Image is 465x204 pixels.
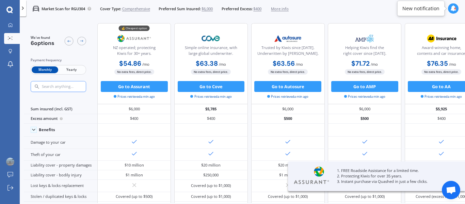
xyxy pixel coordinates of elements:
img: Cove.webp [193,32,229,45]
b: $54.86 [119,59,141,68]
span: Prices retrieved a min ago [114,94,155,99]
span: / mo [219,62,226,67]
div: $250,000 [203,172,219,178]
div: Excess amount [24,114,97,124]
span: / mo [449,62,456,67]
div: $500 [251,114,325,124]
img: car.f15378c7a67c060ca3f3.svg [33,5,39,12]
b: $71.72 [351,59,370,68]
span: $400 [253,6,261,12]
span: Monthly [32,66,58,74]
span: Comprehensive [122,6,150,12]
p: Market Scan for RGU304 [42,6,85,12]
span: Preferred Sum Insured: [159,6,201,12]
span: 6 options [31,40,54,47]
img: Autosure.webp [270,32,306,45]
span: No extra fees, direct price. [421,69,461,74]
div: $6,000 [97,104,171,114]
button: Go to AMP [331,81,398,92]
span: Prices retrieved a min ago [267,94,308,99]
div: $10 million [125,162,144,168]
div: $20 million [201,162,221,168]
img: Assurant.png [116,32,153,45]
b: $63.56 [273,59,295,68]
input: Search anything... [41,84,97,89]
div: Stolen / duplicated keys & locks [24,192,97,202]
div: $1 million [279,172,296,178]
div: $6,000 [251,104,325,114]
span: Yearly [58,66,85,74]
p: 1. FREE Roadside Assistance for a limited time. [337,168,451,173]
span: No extra fees, direct price. [191,69,231,74]
img: Assurant.webp [292,166,331,185]
div: $400 [174,114,248,124]
div: Helping Kiwis find the right cover since [DATE]. [333,45,397,59]
span: / mo [371,62,378,67]
div: Payment frequency [31,58,86,63]
div: 💰 Cheapest option [119,26,150,31]
img: ACg8ocKTctXb80mfkmYY-H1nodhEPWSNQRzV6LvPMjFiJQE86em6nFWe=s96-c [6,158,14,166]
div: $6,000 [328,104,401,114]
div: New notification [402,5,439,12]
div: Trusted by Kiwis since [DATE]. Underwritten by [PERSON_NAME]. [256,45,320,59]
div: $500 [328,114,401,124]
div: Covered (up to $1,000) [191,183,231,188]
div: Covered (up to $1,000) [191,194,231,199]
div: Lost keys & locks replacement [24,180,97,192]
span: Prices retrieved a min ago [421,94,462,99]
span: We've found [31,35,54,40]
b: $63.38 [196,59,218,68]
div: $1 million [126,172,143,178]
div: Open chat [442,181,460,199]
div: Simple online insurance, with large global underwriter. [179,45,243,59]
div: Sum insured (incl. GST) [24,104,97,114]
span: Prices retrieved a min ago [190,94,231,99]
span: / mo [296,62,303,67]
div: $20 million [278,162,298,168]
div: Benefits [39,127,55,132]
div: $5,785 [174,104,248,114]
div: Liability cover - property damages [24,161,97,170]
span: No extra fees, direct price. [268,69,308,74]
p: 3. Instant purchase via Quashed in just a few clicks. [337,179,451,184]
span: No extra fees, direct price. [114,69,154,74]
div: Covered (up to $500) [116,194,153,199]
img: AA.webp [423,32,460,45]
span: More info [271,6,289,12]
span: Preferred Excess: [222,6,253,12]
span: Prices retrieved a min ago [344,94,385,99]
div: Covered (up to $1,000) [345,194,385,199]
p: 2. Protecting Kiwis for over 35 years. [337,173,451,179]
button: Go to Cove [178,81,245,92]
b: $76.35 [427,59,448,68]
span: No extra fees, direct price. [345,69,385,74]
div: Theft of your car [24,149,97,161]
img: AMP.webp [347,32,383,45]
div: $400 [97,114,171,124]
button: Go to Autosure [254,81,321,92]
div: Liability cover - bodily injury [24,170,97,180]
span: $6,000 [202,6,213,12]
div: Damage to your car [24,137,97,148]
div: NZ operated; protecting Kiwis for 30+ years. [102,45,166,59]
span: / mo [142,62,149,67]
div: Covered (up to $1,000) [268,194,308,199]
button: Go to Assurant [101,81,168,92]
span: Cover Type: [100,6,121,12]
